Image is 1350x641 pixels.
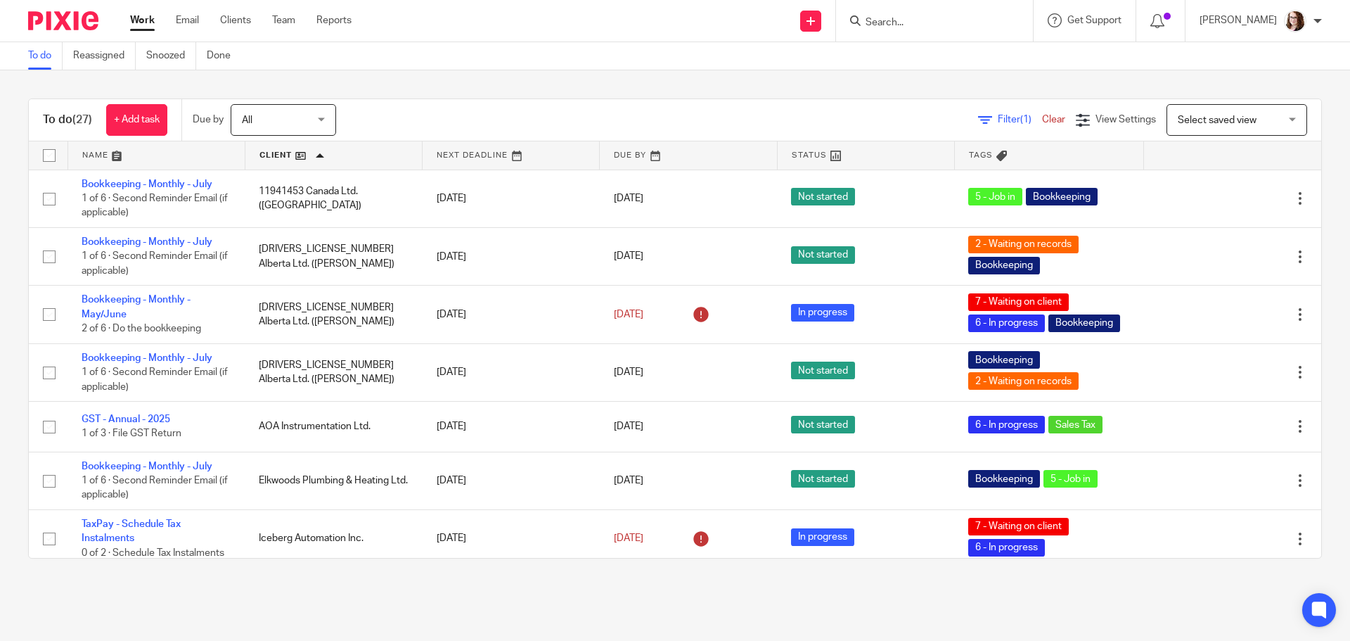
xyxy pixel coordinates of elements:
[82,367,228,392] span: 1 of 6 · Second Reminder Email (if applicable)
[791,304,854,322] span: In progress
[1048,416,1102,433] span: Sales Tax
[207,42,241,70] a: Done
[423,510,600,568] td: [DATE]
[245,227,422,285] td: [DRIVERS_LICENSE_NUMBER] Alberta Ltd. ([PERSON_NAME])
[82,462,212,471] a: Bookkeeping - Monthly - July
[423,452,600,509] td: [DATE]
[316,13,352,27] a: Reports
[245,402,422,452] td: AOA Instrumentation Ltd.
[1020,115,1031,125] span: (1)
[82,353,212,363] a: Bookkeeping - Monthly - July
[968,518,1069,535] span: 7 - Waiting on client
[82,519,181,543] a: TaxPay - Schedule Tax Instalments
[968,470,1040,488] span: Bookkeeping
[176,13,199,27] a: Email
[245,452,422,509] td: Elkwoods Plumbing & Heating Ltd.
[82,429,181,438] span: 1 of 3 · File GST Return
[423,343,600,401] td: [DATE]
[968,188,1022,205] span: 5 - Job in
[28,42,63,70] a: To do
[968,351,1040,369] span: Bookkeeping
[968,257,1040,274] span: Bookkeeping
[614,533,643,543] span: [DATE]
[791,362,855,379] span: Not started
[242,115,252,125] span: All
[28,11,98,30] img: Pixie
[82,324,201,334] span: 2 of 6 · Do the bookkeeping
[423,170,600,227] td: [DATE]
[82,252,228,277] span: 1 of 6 · Second Reminder Email (if applicable)
[106,104,167,136] a: + Add task
[245,343,422,401] td: [DRIVERS_LICENSE_NUMBER] Alberta Ltd. ([PERSON_NAME])
[791,188,855,205] span: Not started
[245,286,422,343] td: [DRIVERS_LICENSE_NUMBER] Alberta Ltd. ([PERSON_NAME])
[968,293,1069,311] span: 7 - Waiting on client
[791,416,855,433] span: Not started
[998,115,1042,125] span: Filter
[82,414,170,424] a: GST - Annual - 2025
[1042,115,1065,125] a: Clear
[245,170,422,227] td: 11941453 Canada Ltd. ([GEOGRAPHIC_DATA])
[791,528,854,546] span: In progress
[968,539,1045,557] span: 6 - In progress
[272,13,295,27] a: Team
[791,470,855,488] span: Not started
[614,421,643,431] span: [DATE]
[1178,115,1256,125] span: Select saved view
[1284,10,1306,32] img: Kelsey%20Website-compressed%20Resized.jpg
[968,315,1045,332] span: 6 - In progress
[968,372,1079,390] span: 2 - Waiting on records
[82,476,228,500] span: 1 of 6 · Second Reminder Email (if applicable)
[1200,13,1277,27] p: [PERSON_NAME]
[146,42,196,70] a: Snoozed
[82,179,212,189] a: Bookkeeping - Monthly - July
[73,42,136,70] a: Reassigned
[423,227,600,285] td: [DATE]
[193,113,224,127] p: Due by
[1095,115,1156,125] span: View Settings
[791,246,855,264] span: Not started
[220,13,251,27] a: Clients
[969,151,993,159] span: Tags
[968,416,1045,433] span: 6 - In progress
[82,548,224,558] span: 0 of 2 · Schedule Tax Instalments
[82,237,212,247] a: Bookkeeping - Monthly - July
[614,367,643,377] span: [DATE]
[614,476,643,485] span: [DATE]
[130,13,155,27] a: Work
[1043,470,1098,488] span: 5 - Job in
[1067,15,1121,25] span: Get Support
[614,252,643,262] span: [DATE]
[614,310,643,319] span: [DATE]
[423,402,600,452] td: [DATE]
[423,286,600,343] td: [DATE]
[864,17,991,30] input: Search
[72,114,92,125] span: (27)
[43,113,92,127] h1: To do
[82,295,191,319] a: Bookkeeping - Monthly - May/June
[1026,188,1098,205] span: Bookkeeping
[614,193,643,203] span: [DATE]
[968,236,1079,253] span: 2 - Waiting on records
[1048,315,1120,332] span: Bookkeeping
[245,510,422,568] td: Iceberg Automation Inc.
[82,193,228,218] span: 1 of 6 · Second Reminder Email (if applicable)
